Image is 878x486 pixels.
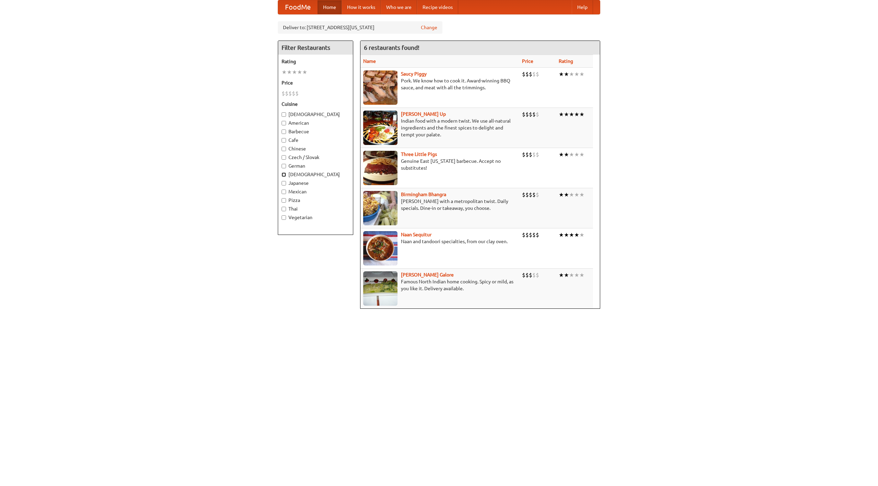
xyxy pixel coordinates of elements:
[292,90,295,97] li: $
[282,128,349,135] label: Barbecue
[559,231,564,239] li: ★
[522,231,525,239] li: $
[564,231,569,239] li: ★
[574,151,579,158] li: ★
[564,151,569,158] li: ★
[579,70,584,78] li: ★
[564,111,569,118] li: ★
[522,111,525,118] li: $
[363,77,517,91] p: Pork. We know how to cook it. Award-winning BBQ sauce, and meat with all the trimmings.
[559,151,564,158] li: ★
[363,191,398,225] img: bhangra.jpg
[532,231,536,239] li: $
[288,90,292,97] li: $
[569,151,574,158] li: ★
[525,151,529,158] li: $
[282,111,349,118] label: [DEMOGRAPHIC_DATA]
[559,58,573,64] a: Rating
[529,111,532,118] li: $
[401,151,437,157] a: Three Little Pigs
[529,191,532,199] li: $
[363,111,398,145] img: curryup.jpg
[282,145,349,152] label: Chinese
[574,111,579,118] li: ★
[559,271,564,279] li: ★
[532,70,536,78] li: $
[421,24,437,31] a: Change
[401,232,431,237] a: Naan Sequitur
[529,151,532,158] li: $
[282,112,286,117] input: [DEMOGRAPHIC_DATA]
[282,197,349,204] label: Pizza
[363,198,517,212] p: [PERSON_NAME] with a metropolitan twist. Daily specials. Dine-in or takeaway, you choose.
[278,21,442,34] div: Deliver to: [STREET_ADDRESS][US_STATE]
[278,41,353,55] h4: Filter Restaurants
[282,172,286,177] input: [DEMOGRAPHIC_DATA]
[282,188,349,195] label: Mexican
[536,191,539,199] li: $
[536,271,539,279] li: $
[401,192,446,197] a: Birmingham Bhangra
[363,58,376,64] a: Name
[522,70,525,78] li: $
[401,71,427,77] a: Saucy Piggy
[559,191,564,199] li: ★
[282,137,349,144] label: Cafe
[282,138,286,143] input: Cafe
[318,0,342,14] a: Home
[525,111,529,118] li: $
[532,191,536,199] li: $
[292,68,297,76] li: ★
[574,191,579,199] li: ★
[282,198,286,203] input: Pizza
[536,151,539,158] li: $
[282,171,349,178] label: [DEMOGRAPHIC_DATA]
[282,147,286,151] input: Chinese
[282,129,286,134] input: Barbecue
[278,0,318,14] a: FoodMe
[522,271,525,279] li: $
[401,272,454,278] b: [PERSON_NAME] Galore
[363,271,398,306] img: currygalore.jpg
[282,164,286,168] input: German
[282,79,349,86] h5: Price
[569,271,574,279] li: ★
[525,191,529,199] li: $
[282,58,349,65] h5: Rating
[569,111,574,118] li: ★
[529,231,532,239] li: $
[529,70,532,78] li: $
[363,151,398,185] img: littlepigs.jpg
[363,278,517,292] p: Famous North Indian home cooking. Spicy or mild, as you like it. Delivery available.
[282,155,286,160] input: Czech / Slovak
[564,271,569,279] li: ★
[282,215,286,220] input: Vegetarian
[282,101,349,108] h5: Cuisine
[401,111,446,117] a: [PERSON_NAME] Up
[574,271,579,279] li: ★
[569,231,574,239] li: ★
[417,0,458,14] a: Recipe videos
[525,271,529,279] li: $
[559,70,564,78] li: ★
[282,68,287,76] li: ★
[574,231,579,239] li: ★
[522,151,525,158] li: $
[579,151,584,158] li: ★
[363,70,398,105] img: saucy.jpg
[363,231,398,265] img: naansequitur.jpg
[282,120,349,126] label: American
[282,205,349,212] label: Thai
[297,68,302,76] li: ★
[364,44,419,51] ng-pluralize: 6 restaurants found!
[525,70,529,78] li: $
[287,68,292,76] li: ★
[579,231,584,239] li: ★
[282,154,349,161] label: Czech / Slovak
[536,70,539,78] li: $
